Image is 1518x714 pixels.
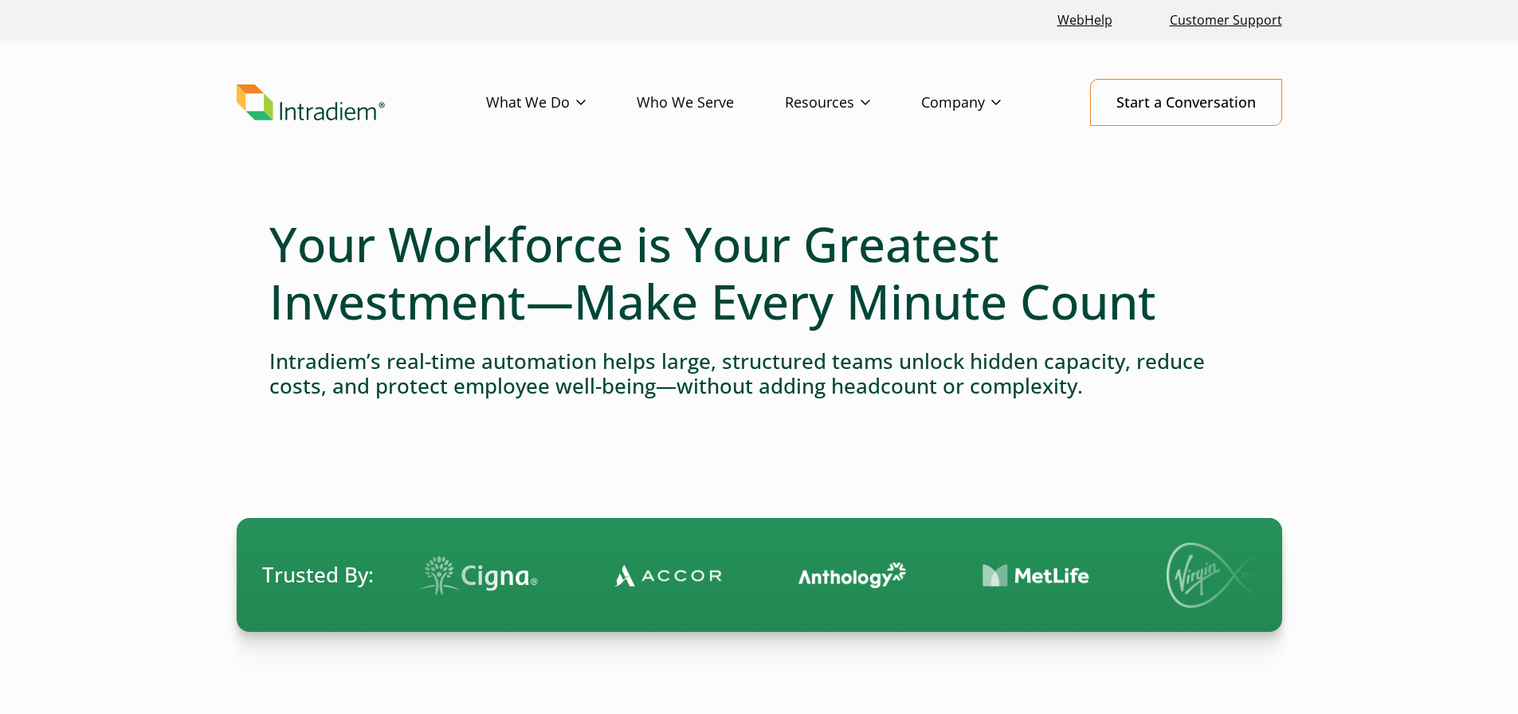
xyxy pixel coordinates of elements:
span: Trusted By: [262,560,374,590]
a: Start a Conversation [1090,79,1282,126]
a: Link opens in a new window [1051,3,1119,37]
a: Resources [785,80,921,126]
a: Link to homepage of Intradiem [237,84,486,121]
h4: Intradiem’s real-time automation helps large, structured teams unlock hidden capacity, reduce cos... [269,349,1249,398]
a: Customer Support [1163,3,1289,37]
img: Virgin Media logo. [1167,543,1278,608]
img: Intradiem [237,84,385,121]
h1: Your Workforce is Your Greatest Investment—Make Every Minute Count [269,215,1249,330]
img: Contact Center Automation Accor Logo [614,563,722,587]
a: What We Do [486,80,637,126]
img: Contact Center Automation MetLife Logo [983,563,1090,588]
a: Company [921,80,1052,126]
a: Who We Serve [637,80,785,126]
